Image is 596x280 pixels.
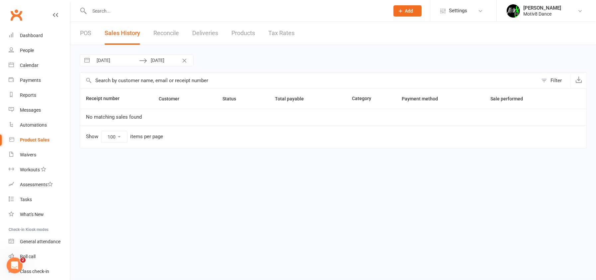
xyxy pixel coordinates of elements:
a: Calendar [9,58,70,73]
a: Waivers [9,147,70,162]
input: From [93,55,139,66]
button: Filter [538,73,571,88]
div: Class check-in [20,269,49,274]
a: Dashboard [9,28,70,43]
td: No matching sales found [80,109,586,125]
img: thumb_image1679272194.png [507,4,520,18]
a: Class kiosk mode [9,264,70,279]
input: To [147,55,193,66]
span: Payment method [402,96,445,101]
input: Search... [87,6,385,16]
a: Reconcile [153,22,179,45]
div: Waivers [20,152,36,157]
th: Receipt number [80,89,153,109]
div: What's New [20,212,44,217]
div: Workouts [20,167,40,172]
th: Category [346,89,396,109]
input: Search by customer name, email or receipt number [80,73,538,88]
iframe: Intercom live chat [7,257,23,273]
div: Tasks [20,197,32,202]
span: Settings [449,3,467,18]
div: Roll call [20,254,36,259]
div: General attendance [20,239,60,244]
div: Filter [551,77,562,84]
div: Product Sales [20,137,49,142]
div: Motiv8 Dance [523,11,561,17]
div: Messages [20,107,41,113]
a: General attendance kiosk mode [9,234,70,249]
button: Sale performed [490,95,530,103]
div: items per page [130,134,163,140]
a: Tax Rates [268,22,295,45]
div: Automations [20,122,47,128]
a: POS [80,22,91,45]
a: Deliveries [192,22,218,45]
a: Payments [9,73,70,88]
div: Reports [20,92,36,98]
div: Dashboard [20,33,43,38]
button: Customer [159,95,187,103]
span: 2 [20,257,26,263]
a: What's New [9,207,70,222]
a: Clubworx [8,7,25,23]
button: Total payable [275,95,311,103]
span: Total payable [275,96,311,101]
a: People [9,43,70,58]
div: Show [86,131,163,143]
a: Reports [9,88,70,103]
a: Workouts [9,162,70,177]
a: Sales History [105,22,140,45]
a: Roll call [9,249,70,264]
a: Messages [9,103,70,118]
span: Status [222,96,243,101]
a: Tasks [9,192,70,207]
button: Status [222,95,243,103]
a: Automations [9,118,70,133]
div: Assessments [20,182,53,187]
div: Calendar [20,63,39,68]
button: Clear Dates [179,54,190,67]
span: Customer [159,96,187,101]
button: Interact with the calendar and add the check-in date for your trip. [81,55,93,66]
button: Add [393,5,422,17]
span: Add [405,8,413,14]
div: People [20,48,34,53]
a: Products [231,22,255,45]
span: Sale performed [490,96,530,101]
a: Assessments [9,177,70,192]
a: Product Sales [9,133,70,147]
div: [PERSON_NAME] [523,5,561,11]
button: Payment method [402,95,445,103]
div: Payments [20,78,41,83]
